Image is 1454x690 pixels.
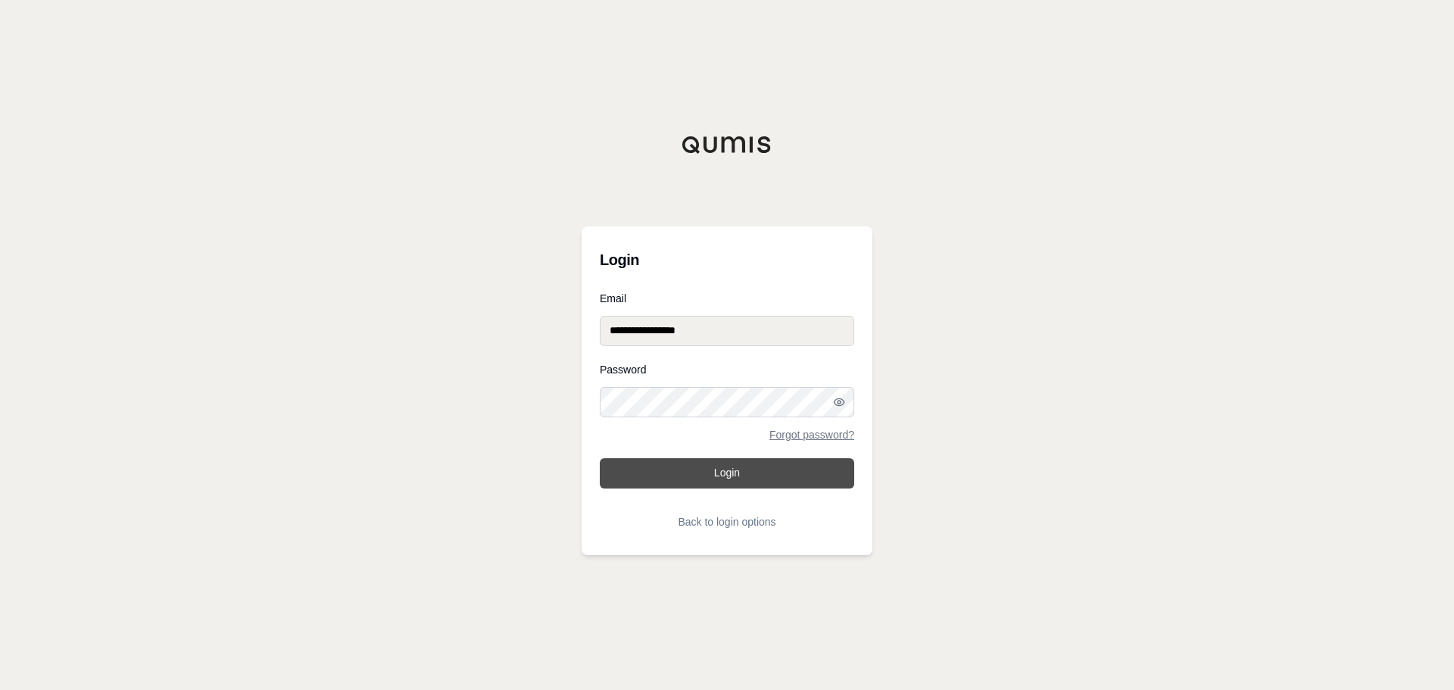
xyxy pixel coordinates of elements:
label: Email [600,293,854,304]
a: Forgot password? [769,429,854,440]
img: Qumis [682,136,772,154]
label: Password [600,364,854,375]
button: Login [600,458,854,489]
button: Back to login options [600,507,854,537]
h3: Login [600,245,854,275]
